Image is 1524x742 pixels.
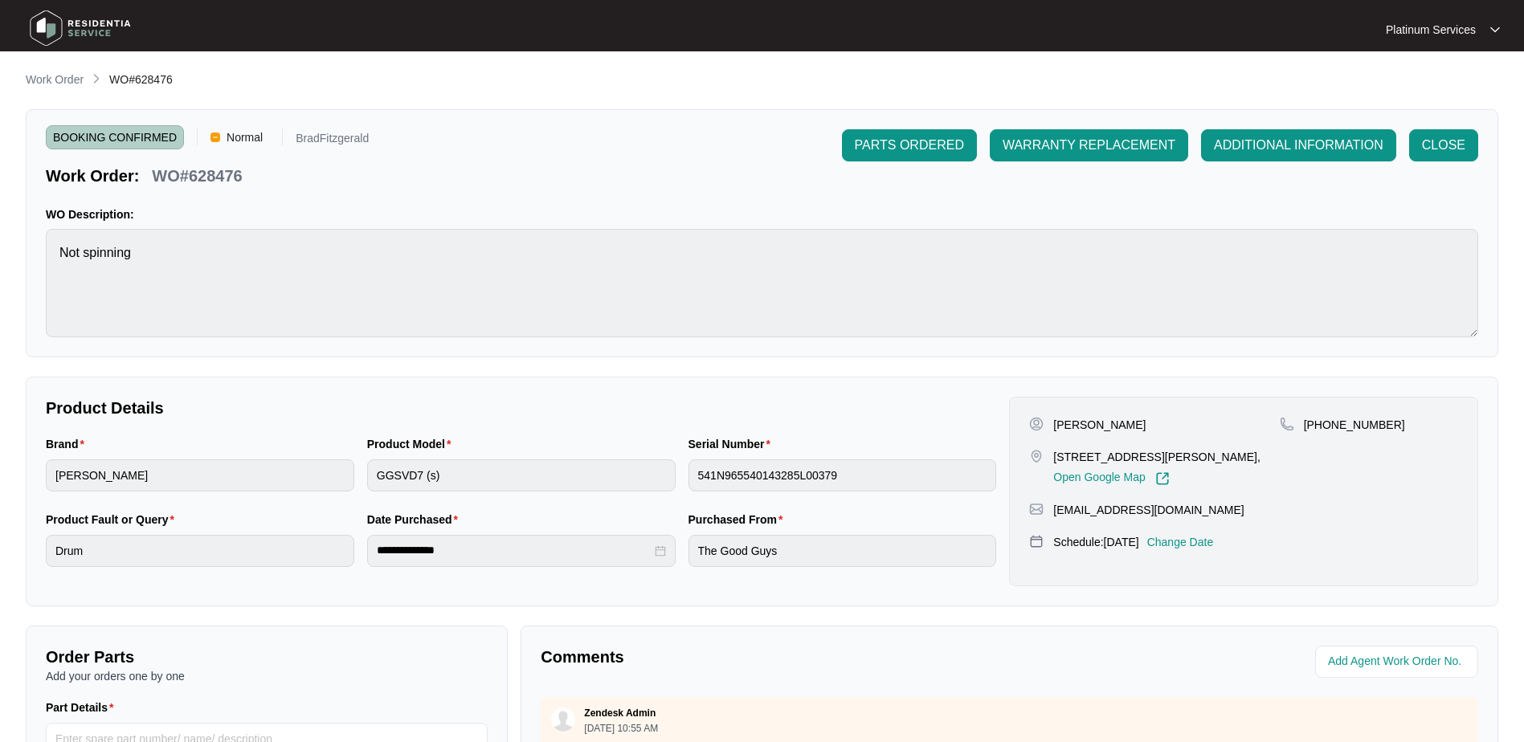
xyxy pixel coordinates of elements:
[46,668,488,684] p: Add your orders one by one
[46,646,488,668] p: Order Parts
[1029,449,1044,463] img: map-pin
[688,436,777,452] label: Serial Number
[1029,502,1044,516] img: map-pin
[541,646,998,668] p: Comments
[22,71,87,89] a: Work Order
[367,436,458,452] label: Product Model
[1422,136,1465,155] span: CLOSE
[24,4,137,52] img: residentia service logo
[46,535,354,567] input: Product Fault or Query
[1053,502,1244,518] p: [EMAIL_ADDRESS][DOMAIN_NAME]
[1147,534,1214,550] p: Change Date
[367,459,676,491] input: Product Model
[46,397,996,419] p: Product Details
[1386,22,1476,38] p: Platinum Services
[551,707,575,732] img: user.svg
[688,459,997,491] input: Serial Number
[688,535,997,567] input: Purchased From
[584,707,656,720] p: Zendesk Admin
[990,129,1188,161] button: WARRANTY REPLACEMENT
[46,165,139,187] p: Work Order:
[1155,471,1170,486] img: Link-External
[1201,129,1396,161] button: ADDITIONAL INFORMATION
[46,699,121,715] label: Part Details
[46,125,184,149] span: BOOKING CONFIRMED
[220,125,269,149] span: Normal
[46,459,354,491] input: Brand
[1328,652,1469,671] input: Add Agent Work Order No.
[1214,136,1383,155] span: ADDITIONAL INFORMATION
[210,132,220,142] img: Vercel Logo
[1029,417,1044,431] img: user-pin
[584,724,658,733] p: [DATE] 10:55 AM
[152,165,242,187] p: WO#628476
[1304,417,1405,433] p: [PHONE_NUMBER]
[1029,534,1044,548] img: map-pin
[688,512,790,528] label: Purchased From
[1053,534,1138,550] p: Schedule: [DATE]
[46,229,1478,337] textarea: Not spinning
[1053,471,1169,486] a: Open Google Map
[1053,417,1146,433] p: [PERSON_NAME]
[842,129,977,161] button: PARTS ORDERED
[1280,417,1294,431] img: map-pin
[109,73,173,86] span: WO#628476
[1053,449,1260,465] p: [STREET_ADDRESS][PERSON_NAME],
[296,132,369,149] p: BradFitzgerald
[1409,129,1478,161] button: CLOSE
[855,136,964,155] span: PARTS ORDERED
[367,512,464,528] label: Date Purchased
[377,542,652,559] input: Date Purchased
[1490,26,1500,34] img: dropdown arrow
[26,71,84,88] p: Work Order
[46,512,181,528] label: Product Fault or Query
[90,72,103,85] img: chevron-right
[46,436,91,452] label: Brand
[46,206,1478,222] p: WO Description:
[1003,136,1175,155] span: WARRANTY REPLACEMENT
